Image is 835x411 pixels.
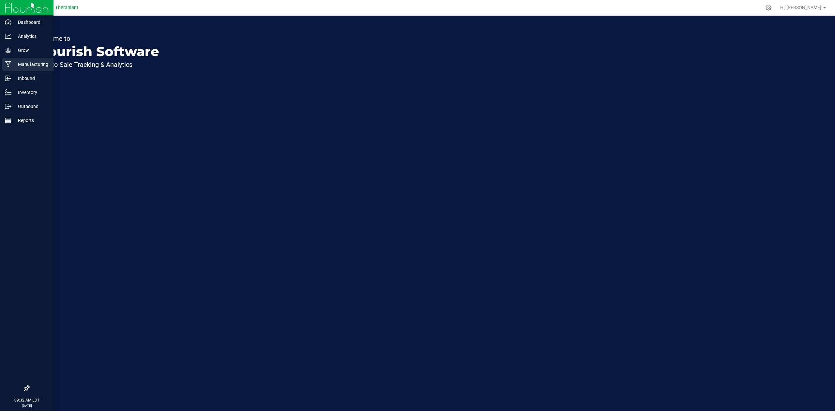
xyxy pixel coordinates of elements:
inline-svg: Manufacturing [5,61,11,68]
p: Manufacturing [11,60,51,68]
p: Flourish Software [35,45,159,58]
span: Theraplant [55,5,78,10]
p: Seed-to-Sale Tracking & Analytics [35,61,159,68]
p: 09:32 AM EDT [3,397,51,403]
p: Inbound [11,74,51,82]
p: Reports [11,116,51,124]
p: Inventory [11,88,51,96]
inline-svg: Grow [5,47,11,53]
p: Dashboard [11,18,51,26]
inline-svg: Inventory [5,89,11,96]
inline-svg: Dashboard [5,19,11,25]
inline-svg: Outbound [5,103,11,110]
p: Analytics [11,32,51,40]
inline-svg: Analytics [5,33,11,39]
inline-svg: Inbound [5,75,11,82]
div: Manage settings [765,5,773,11]
p: Grow [11,46,51,54]
p: [DATE] [3,403,51,408]
p: Outbound [11,102,51,110]
p: Welcome to [35,35,159,42]
span: Hi, [PERSON_NAME]! [780,5,823,10]
inline-svg: Reports [5,117,11,124]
